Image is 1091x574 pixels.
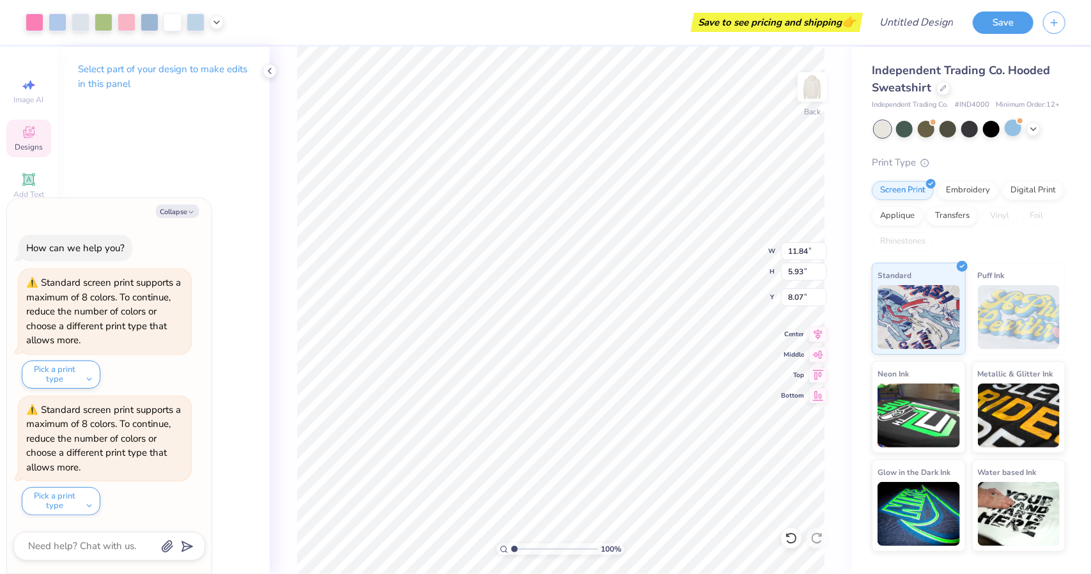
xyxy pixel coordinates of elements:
button: Pick a print type [22,487,100,515]
span: 100 % [601,543,621,555]
img: Standard [878,285,960,349]
div: Digital Print [1002,181,1064,200]
span: Minimum Order: 12 + [996,100,1060,111]
button: Save [973,12,1033,34]
span: Water based Ink [978,465,1037,479]
span: # IND4000 [955,100,989,111]
div: Embroidery [938,181,998,200]
div: Screen Print [872,181,934,200]
img: Metallic & Glitter Ink [978,384,1060,447]
span: Designs [15,142,43,152]
div: Save to see pricing and shipping [694,13,860,32]
input: Untitled Design [869,10,963,35]
img: Neon Ink [878,384,960,447]
div: Standard screen print supports a maximum of 8 colors. To continue, reduce the number of colors or... [26,276,181,346]
span: Add Text [13,189,44,199]
span: Metallic & Glitter Ink [978,367,1053,380]
span: Middle [781,350,804,359]
span: Top [781,371,804,380]
div: Rhinestones [872,232,934,251]
div: Standard screen print supports a maximum of 8 colors. To continue, reduce the number of colors or... [26,403,181,474]
span: Neon Ink [878,367,909,380]
div: Transfers [927,206,978,226]
div: Foil [1021,206,1051,226]
span: Standard [878,268,911,282]
div: Applique [872,206,923,226]
div: Back [804,106,821,118]
span: Glow in the Dark Ink [878,465,950,479]
span: Puff Ink [978,268,1005,282]
img: Water based Ink [978,482,1060,546]
span: Center [781,330,804,339]
span: Independent Trading Co. [872,100,948,111]
span: Bottom [781,391,804,400]
button: Collapse [156,205,199,218]
img: Back [800,74,825,100]
span: Image AI [14,95,44,105]
div: How can we help you? [26,242,125,254]
div: Vinyl [982,206,1017,226]
img: Puff Ink [978,285,1060,349]
button: Pick a print type [22,361,100,389]
div: Print Type [872,155,1065,170]
span: Independent Trading Co. Hooded Sweatshirt [872,63,1050,95]
p: Select part of your design to make edits in this panel [78,62,249,91]
img: Glow in the Dark Ink [878,482,960,546]
span: 👉 [842,14,856,29]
